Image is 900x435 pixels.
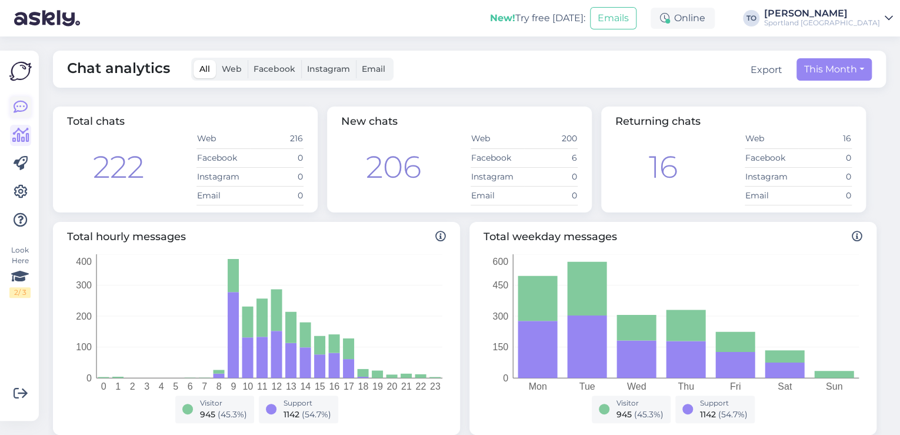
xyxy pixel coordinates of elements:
td: Web [196,129,250,148]
td: Email [196,186,250,205]
tspan: 10 [242,381,253,391]
tspan: 0 [86,373,92,383]
tspan: 11 [257,381,268,391]
td: 0 [250,167,304,186]
div: 206 [366,144,421,190]
button: This Month [796,58,872,81]
span: Web [222,64,242,74]
div: 16 [649,144,678,190]
tspan: Tue [579,381,595,391]
div: 2 / 3 [9,287,31,298]
td: Email [471,186,524,205]
tspan: 400 [76,256,92,266]
tspan: 5 [173,381,178,391]
span: ( 45.3 %) [634,409,664,420]
tspan: Fri [730,381,741,391]
button: Export [751,63,782,77]
div: Sportland [GEOGRAPHIC_DATA] [764,18,880,28]
td: 0 [798,186,852,205]
span: Total chats [67,115,125,128]
td: Web [745,129,798,148]
tspan: 450 [492,280,508,290]
tspan: 300 [76,280,92,290]
tspan: 20 [386,381,397,391]
span: All [199,64,210,74]
tspan: 2 [130,381,135,391]
td: Instagram [196,167,250,186]
tspan: 17 [344,381,354,391]
td: 0 [250,186,304,205]
tspan: 1 [115,381,121,391]
tspan: 3 [144,381,149,391]
tspan: 12 [271,381,282,391]
tspan: Sat [778,381,792,391]
tspan: 8 [216,381,222,391]
tspan: 300 [492,311,508,321]
span: 1142 [284,409,299,420]
tspan: 600 [492,256,508,266]
td: 0 [524,186,578,205]
tspan: 16 [329,381,339,391]
tspan: 23 [430,381,441,391]
button: Emails [590,7,636,29]
td: Instagram [471,167,524,186]
tspan: 100 [76,342,92,352]
img: Askly Logo [9,60,32,82]
tspan: Mon [528,381,546,391]
div: TO [743,10,759,26]
span: ( 54.7 %) [302,409,331,420]
div: [PERSON_NAME] [764,9,880,18]
td: 216 [250,129,304,148]
td: 0 [524,167,578,186]
span: ( 45.3 %) [218,409,247,420]
td: 200 [524,129,578,148]
tspan: 4 [159,381,164,391]
tspan: Sun [826,381,842,391]
span: Total weekday messages [484,229,862,245]
tspan: 150 [492,342,508,352]
span: 1142 [700,409,716,420]
div: Support [700,398,748,409]
tspan: 22 [415,381,426,391]
tspan: 200 [76,311,92,321]
span: New chats [341,115,398,128]
span: 945 [200,409,215,420]
div: Online [651,8,715,29]
div: Try free [DATE]: [490,11,585,25]
span: Email [362,64,385,74]
tspan: 18 [358,381,368,391]
td: 16 [798,129,852,148]
span: Total hourly messages [67,229,446,245]
div: Look Here [9,245,31,298]
span: ( 54.7 %) [718,409,748,420]
span: Facebook [254,64,295,74]
span: Chat analytics [67,58,170,81]
div: Visitor [200,398,247,409]
td: Facebook [196,148,250,167]
tspan: 6 [188,381,193,391]
tspan: 7 [202,381,207,391]
td: 0 [798,167,852,186]
tspan: 13 [286,381,296,391]
tspan: 9 [231,381,236,391]
td: Email [745,186,798,205]
tspan: Thu [678,381,694,391]
td: 0 [250,148,304,167]
tspan: 14 [300,381,311,391]
b: New! [490,12,515,24]
span: 945 [616,409,632,420]
span: Instagram [307,64,350,74]
tspan: 19 [372,381,383,391]
div: Visitor [616,398,664,409]
tspan: Wed [627,381,646,391]
td: Instagram [745,167,798,186]
td: 0 [798,148,852,167]
a: [PERSON_NAME]Sportland [GEOGRAPHIC_DATA] [764,9,893,28]
tspan: 21 [401,381,412,391]
td: Web [471,129,524,148]
td: Facebook [745,148,798,167]
tspan: 0 [503,373,508,383]
div: Support [284,398,331,409]
td: Facebook [471,148,524,167]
